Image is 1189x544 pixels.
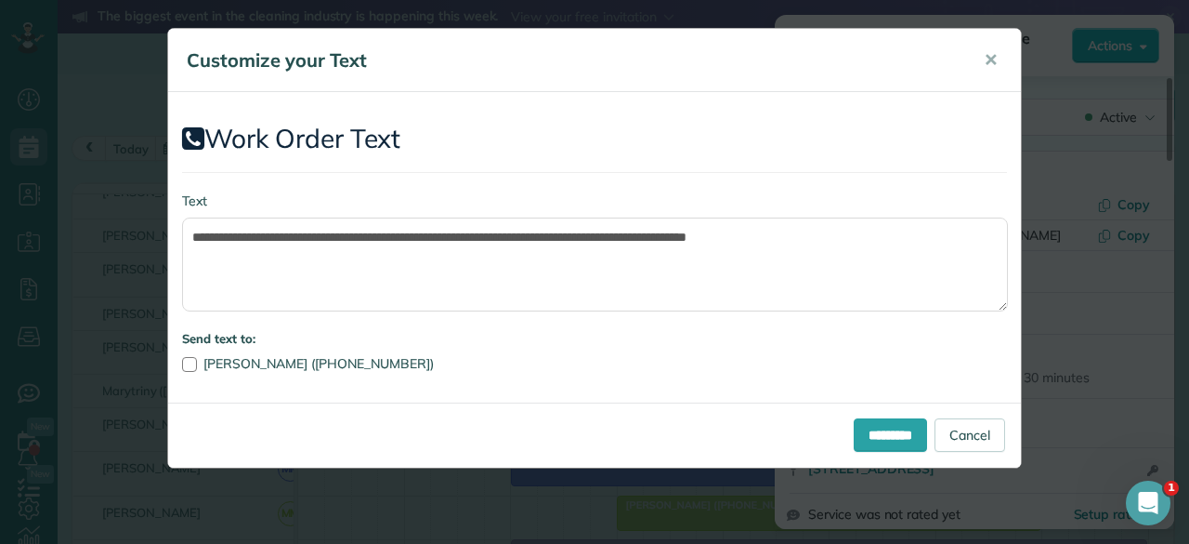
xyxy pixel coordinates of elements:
span: 1 [1164,481,1179,496]
iframe: Intercom live chat [1126,481,1170,525]
strong: Send text to: [182,331,255,346]
span: ✕ [984,49,998,71]
a: Cancel [934,418,1005,452]
label: Text [182,192,1007,210]
h5: Customize your Text [187,47,958,73]
h2: Work Order Text [182,125,1007,153]
span: [PERSON_NAME] ([PHONE_NUMBER]) [203,355,434,372]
